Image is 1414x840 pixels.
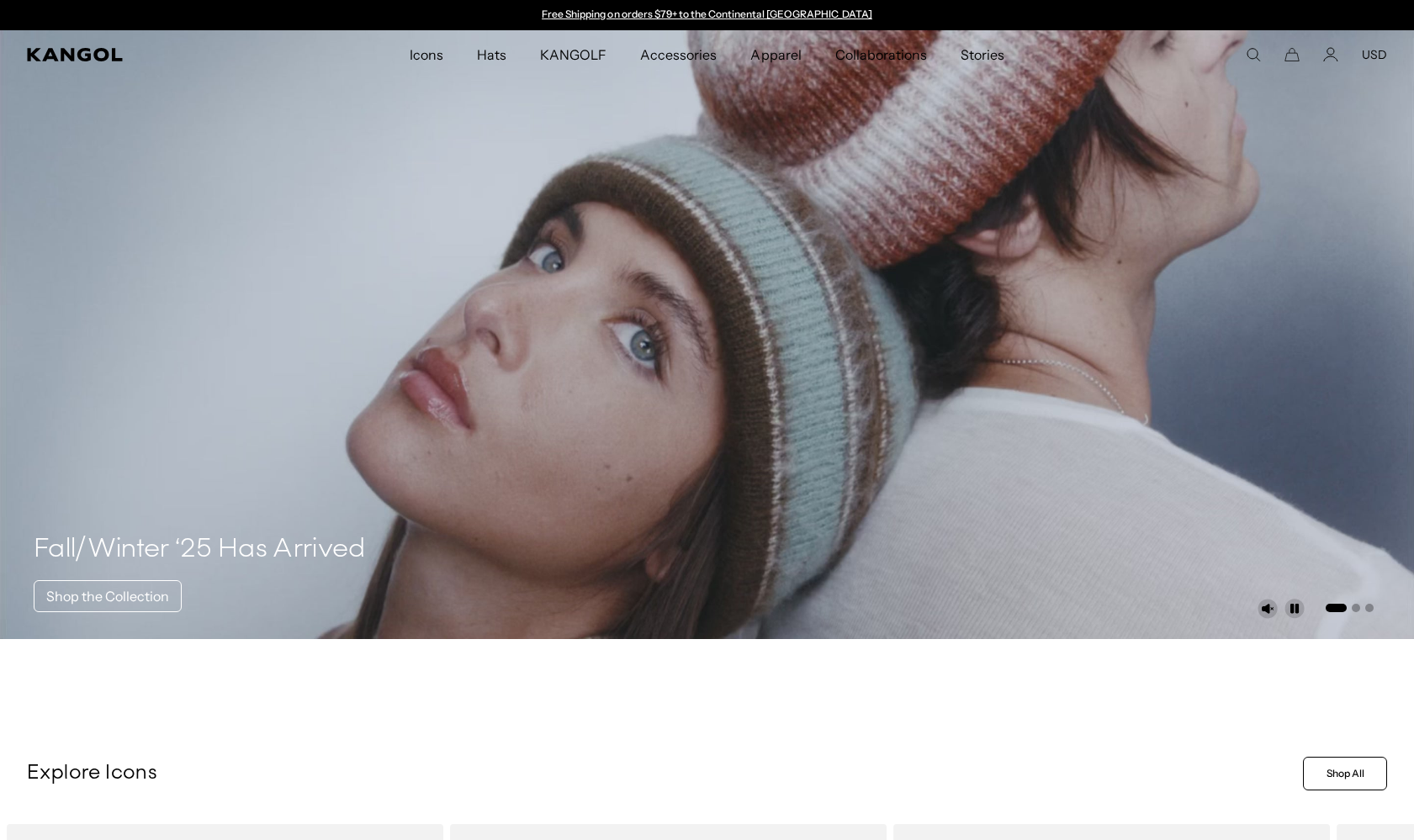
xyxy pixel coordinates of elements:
a: Hats [460,30,523,79]
a: Icons [393,30,460,79]
div: Announcement [534,8,881,22]
span: Hats [477,30,506,79]
a: Kangol [27,48,271,61]
button: Go to slide 3 [1365,604,1374,612]
button: Pause [1284,599,1305,619]
div: 1 of 2 [534,8,881,22]
a: Collaborations [818,30,944,79]
a: Accessories [623,30,733,79]
button: Cart [1284,47,1300,62]
span: Accessories [640,30,717,79]
h4: Fall/Winter ‘25 Has Arrived [34,533,366,567]
button: USD [1362,47,1387,62]
p: Explore Icons [27,761,1296,786]
ul: Select a slide to show [1324,600,1374,614]
a: KANGOLF [523,30,623,79]
a: Account [1323,47,1338,62]
a: Stories [944,30,1021,79]
span: Apparel [750,30,801,79]
a: Shop All [1303,757,1387,790]
slideshow-component: Announcement bar [534,8,881,22]
span: KANGOLF [540,30,606,79]
span: Stories [961,30,1004,79]
a: Apparel [733,30,818,79]
span: Icons [410,30,443,79]
summary: Search here [1246,47,1261,62]
span: Collaborations [835,30,927,79]
button: Go to slide 1 [1326,604,1347,612]
button: Unmute [1258,599,1278,619]
button: Go to slide 2 [1352,604,1360,612]
a: Shop the Collection [34,580,182,612]
a: Free Shipping on orders $79+ to the Continental [GEOGRAPHIC_DATA] [542,8,872,20]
